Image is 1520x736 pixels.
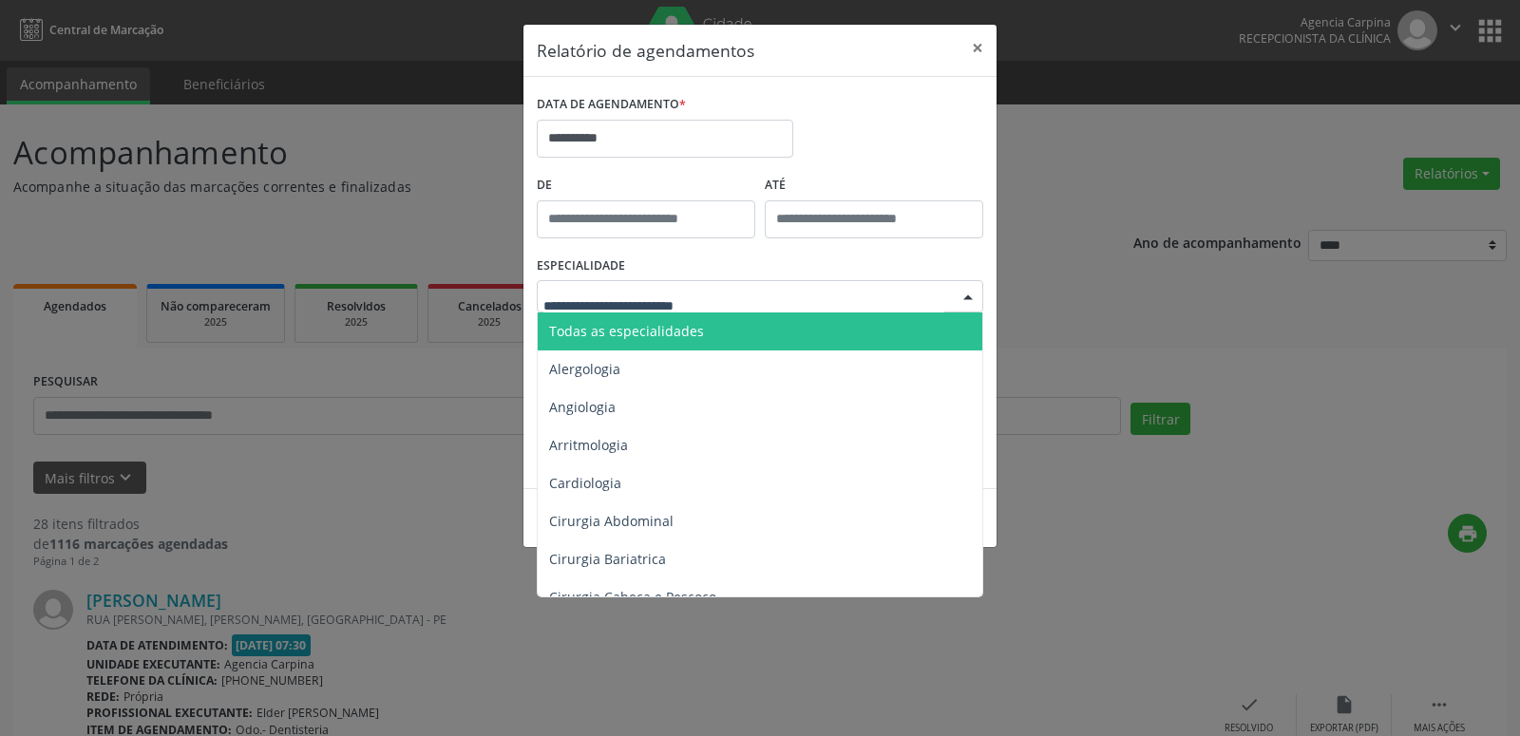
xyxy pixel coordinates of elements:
[549,550,666,568] span: Cirurgia Bariatrica
[549,436,628,454] span: Arritmologia
[549,322,704,340] span: Todas as especialidades
[765,171,983,200] label: ATÉ
[537,171,755,200] label: De
[549,398,616,416] span: Angiologia
[537,252,625,281] label: ESPECIALIDADE
[537,38,754,63] h5: Relatório de agendamentos
[959,25,997,71] button: Close
[549,360,620,378] span: Alergologia
[549,474,621,492] span: Cardiologia
[537,90,686,120] label: DATA DE AGENDAMENTO
[549,588,716,606] span: Cirurgia Cabeça e Pescoço
[549,512,674,530] span: Cirurgia Abdominal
